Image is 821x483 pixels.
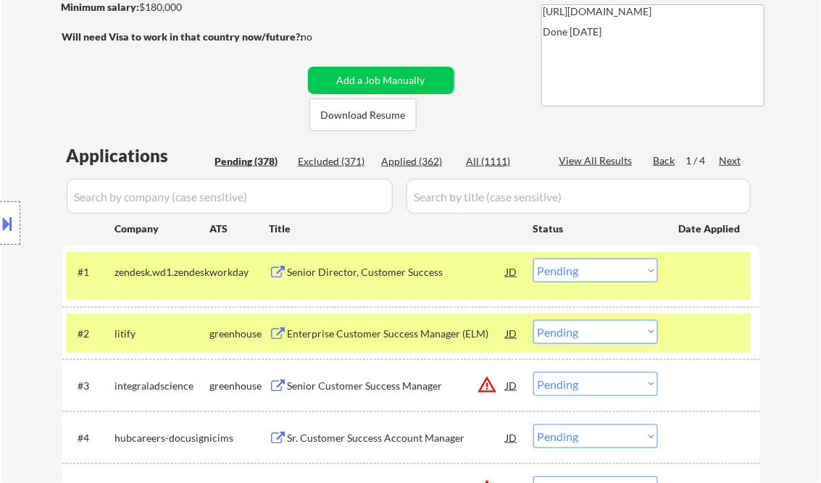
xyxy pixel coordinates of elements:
[505,320,520,346] div: JD
[505,259,520,285] div: JD
[78,379,104,393] div: #3
[686,154,720,168] div: 1 / 4
[309,98,417,131] button: Download Resume
[478,374,498,395] button: warning_amber
[654,154,677,168] div: Back
[115,379,210,393] div: integraladscience
[288,327,507,341] div: Enterprise Customer Success Manager (ELM)
[301,30,343,44] div: no
[62,1,140,13] strong: Minimum salary:
[559,154,637,168] div: View All Results
[62,30,304,43] strong: Will need Visa to work in that country now/future?:
[382,154,454,169] div: Applied (362)
[308,67,454,94] button: Add a Job Manually
[288,379,507,393] div: Senior Customer Success Manager
[407,179,751,214] input: Search by title (case sensitive)
[299,154,371,169] div: Excluded (371)
[210,379,270,393] div: greenhouse
[78,431,104,445] div: #4
[679,222,743,236] div: Date Applied
[533,215,658,241] div: Status
[467,154,539,169] div: All (1111)
[288,265,507,280] div: Senior Director, Customer Success
[270,222,520,236] div: Title
[505,372,520,398] div: JD
[115,431,210,445] div: hubcareers-docusign
[505,424,520,450] div: JD
[288,431,507,445] div: Sr. Customer Success Account Manager
[720,154,743,168] div: Next
[210,431,270,445] div: icims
